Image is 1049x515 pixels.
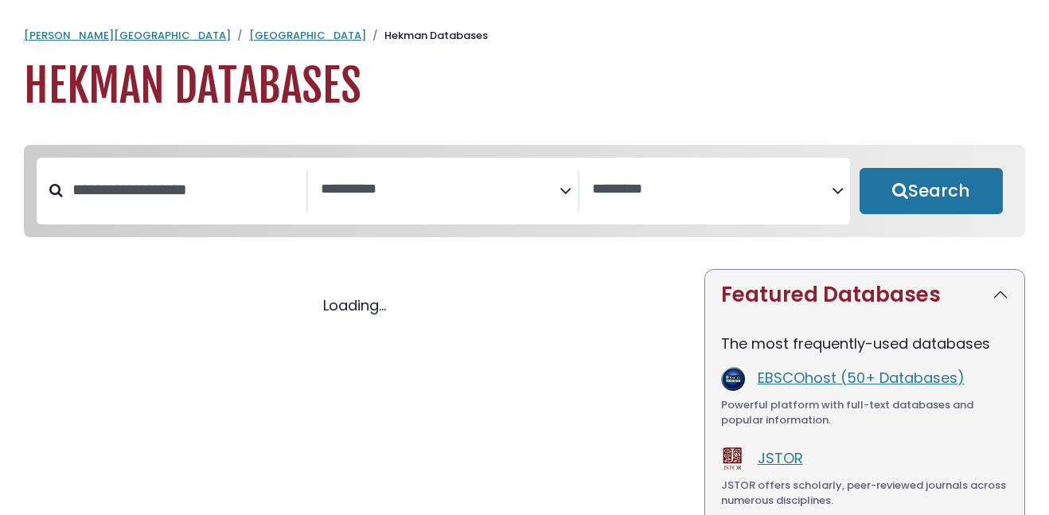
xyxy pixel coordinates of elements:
textarea: Search [321,181,560,198]
div: Loading... [24,295,685,316]
a: EBSCOhost (50+ Databases) [758,368,965,388]
div: JSTOR offers scholarly, peer-reviewed journals across numerous disciplines. [721,478,1008,509]
nav: Search filters [24,145,1025,237]
a: JSTOR [758,448,803,468]
input: Search database by title or keyword [63,177,306,203]
h1: Hekman Databases [24,60,1025,113]
button: Featured Databases [705,270,1024,320]
a: [GEOGRAPHIC_DATA] [249,28,366,43]
p: The most frequently-used databases [721,333,1008,354]
button: Submit for Search Results [860,168,1003,214]
a: [PERSON_NAME][GEOGRAPHIC_DATA] [24,28,231,43]
div: Powerful platform with full-text databases and popular information. [721,397,1008,428]
textarea: Search [592,181,831,198]
nav: breadcrumb [24,28,1025,44]
li: Hekman Databases [366,28,488,44]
